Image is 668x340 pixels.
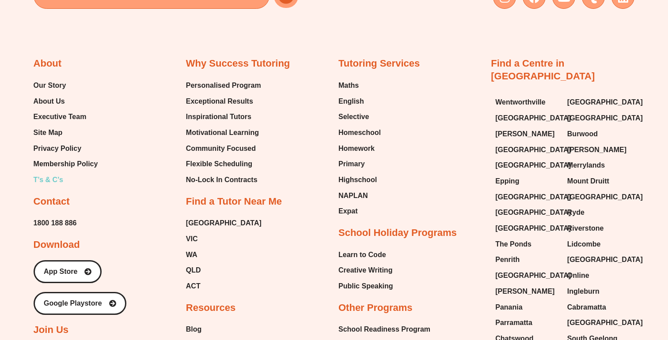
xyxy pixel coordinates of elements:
a: Online [567,269,630,282]
a: The Ponds [495,238,558,251]
span: WA [186,248,197,262]
span: Learn to Code [338,248,386,262]
h2: Contact [34,195,70,208]
a: Mount Druitt [567,175,630,188]
a: Public Speaking [338,280,393,293]
a: Blog [186,323,292,336]
span: [GEOGRAPHIC_DATA] [495,206,571,219]
a: Expat [338,205,381,218]
a: [PERSON_NAME] [567,143,630,157]
span: T’s & C’s [34,173,63,187]
a: Creative Writing [338,264,393,277]
span: Motivational Learning [186,126,259,139]
a: Selective [338,110,381,123]
span: Executive Team [34,110,87,123]
span: Flexible Scheduling [186,157,252,171]
a: Homework [338,142,381,155]
a: Penrith [495,253,558,266]
span: Google Playstore [44,300,102,307]
a: Lidcombe [567,238,630,251]
a: [PERSON_NAME] [495,285,558,298]
span: [GEOGRAPHIC_DATA] [495,143,571,157]
span: [GEOGRAPHIC_DATA] [567,253,643,266]
a: [GEOGRAPHIC_DATA] [495,269,558,282]
h2: School Holiday Programs [338,227,457,239]
span: QLD [186,264,201,277]
h2: Download [34,239,80,251]
a: [GEOGRAPHIC_DATA] [567,191,630,204]
span: Riverstone [567,222,604,235]
a: [GEOGRAPHIC_DATA] [495,112,558,125]
a: [GEOGRAPHIC_DATA] [567,112,630,125]
a: Cabramatta [567,301,630,314]
h2: Tutoring Services [338,57,420,70]
a: Privacy Policy [34,142,98,155]
span: Blog [186,323,202,336]
a: [GEOGRAPHIC_DATA] [186,217,262,230]
a: VIC [186,232,262,246]
span: [GEOGRAPHIC_DATA] [567,112,643,125]
h2: Other Programs [338,302,413,314]
span: Merrylands [567,159,605,172]
a: Epping [495,175,558,188]
a: Site Map [34,126,98,139]
span: Homework [338,142,375,155]
a: Executive Team [34,110,98,123]
a: Riverstone [567,222,630,235]
span: Community Focused [186,142,256,155]
a: Community Focused [186,142,261,155]
span: [GEOGRAPHIC_DATA] [567,191,643,204]
span: Creative Writing [338,264,392,277]
span: VIC [186,232,198,246]
a: Exceptional Results [186,95,261,108]
span: [GEOGRAPHIC_DATA] [495,222,571,235]
a: School Readiness Program [338,323,430,336]
a: [GEOGRAPHIC_DATA] [567,316,630,329]
span: NAPLAN [338,189,368,202]
span: The Ponds [495,238,531,251]
a: T’s & C’s [34,173,98,187]
span: [GEOGRAPHIC_DATA] [495,269,571,282]
h2: Find a Tutor Near Me [186,195,282,208]
span: Privacy Policy [34,142,82,155]
div: Chat Widget [624,298,668,340]
a: Panania [495,301,558,314]
h2: Resources [186,302,236,314]
a: Our Story [34,79,98,92]
span: Exceptional Results [186,95,253,108]
a: [GEOGRAPHIC_DATA] [567,96,630,109]
a: [GEOGRAPHIC_DATA] [495,206,558,219]
span: Burwood [567,127,598,141]
span: Highschool [338,173,377,187]
h2: Why Success Tutoring [186,57,290,70]
a: About Us [34,95,98,108]
a: [GEOGRAPHIC_DATA] [495,159,558,172]
a: Parramatta [495,316,558,329]
a: [PERSON_NAME] [495,127,558,141]
a: QLD [186,264,262,277]
span: Parramatta [495,316,532,329]
span: Inspirational Tutors [186,110,251,123]
a: No-Lock In Contracts [186,173,261,187]
a: Merrylands [567,159,630,172]
span: Expat [338,205,358,218]
span: [GEOGRAPHIC_DATA] [495,191,571,204]
a: Burwood [567,127,630,141]
span: [GEOGRAPHIC_DATA] [495,159,571,172]
a: Google Playstore [34,292,126,315]
a: Personalised Program [186,79,261,92]
span: Site Map [34,126,63,139]
span: English [338,95,364,108]
span: Membership Policy [34,157,98,171]
h2: About [34,57,62,70]
a: Primary [338,157,381,171]
span: [GEOGRAPHIC_DATA] [567,96,643,109]
span: [PERSON_NAME] [495,127,554,141]
a: Highschool [338,173,381,187]
a: Flexible Scheduling [186,157,261,171]
span: Homeschool [338,126,381,139]
span: ACT [186,280,201,293]
span: Selective [338,110,369,123]
a: ACT [186,280,262,293]
a: Maths [338,79,381,92]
